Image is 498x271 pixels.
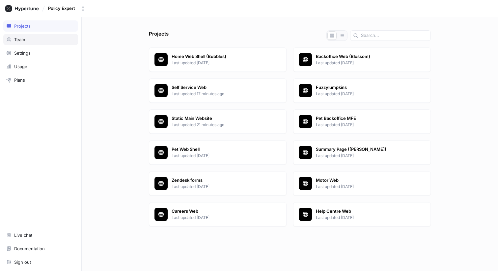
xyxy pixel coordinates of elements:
p: Motor Web [316,177,425,184]
button: Policy Expert [45,3,88,14]
p: Last updated [DATE] [172,215,281,221]
p: Self Service Web [172,84,281,91]
p: Last updated 21 minutes ago [172,122,281,128]
div: Settings [14,50,31,56]
div: Team [14,37,25,42]
a: Settings [3,47,78,59]
p: Last updated [DATE] [316,215,425,221]
a: Documentation [3,243,78,254]
p: Home Web Shell (Bubbles) [172,53,281,60]
p: Zendesk forms [172,177,281,184]
a: Usage [3,61,78,72]
p: Last updated [DATE] [172,60,281,66]
div: Projects [14,23,31,29]
p: Backoffice Web (Blossom) [316,53,425,60]
p: Pet Backoffice MFE [316,115,425,122]
p: Last updated [DATE] [172,184,281,190]
p: Last updated 17 minutes ago [172,91,281,97]
a: Plans [3,74,78,86]
p: Summary Page ([PERSON_NAME]) [316,146,425,153]
p: Last updated [DATE] [316,153,425,159]
p: Help Centre Web [316,208,425,215]
div: Live chat [14,232,32,238]
p: Last updated [DATE] [316,184,425,190]
p: Last updated [DATE] [316,122,425,128]
p: Last updated [DATE] [316,60,425,66]
p: Last updated [DATE] [316,91,425,97]
div: Usage [14,64,27,69]
p: Static Main Website [172,115,281,122]
div: Sign out [14,259,31,265]
div: Plans [14,77,25,83]
a: Projects [3,20,78,32]
input: Search... [361,32,428,39]
div: Policy Expert [48,6,75,11]
p: Fuzzylumpkins [316,84,425,91]
a: Team [3,34,78,45]
div: Documentation [14,246,45,251]
p: Last updated [DATE] [172,153,281,159]
p: Careers Web [172,208,281,215]
p: Projects [149,30,169,41]
p: Pet Web Shell [172,146,281,153]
